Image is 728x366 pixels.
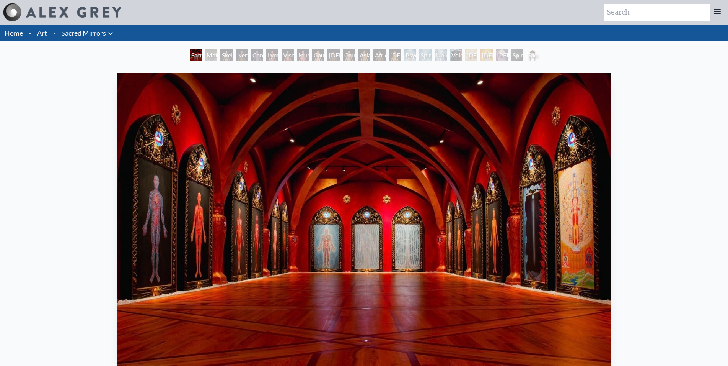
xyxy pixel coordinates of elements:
div: [DEMOGRAPHIC_DATA] [465,49,477,61]
div: Viscera [282,49,294,61]
div: [DEMOGRAPHIC_DATA] [480,49,493,61]
div: [DEMOGRAPHIC_DATA] Woman [389,49,401,61]
a: Sacred Mirrors [61,28,106,38]
div: African Man [373,49,386,61]
div: Lymphatic System [266,49,278,61]
div: [PERSON_NAME] [496,49,508,61]
div: Caucasian Man [343,49,355,61]
div: Sacred Mirrors Frame [526,49,539,61]
a: Art [37,28,47,38]
div: Asian Man [358,49,370,61]
div: Void Clear Light [450,49,462,61]
div: Muscle System [297,49,309,61]
img: sacred-mirrors-room-entheon.jpg [117,73,611,366]
div: Cardiovascular System [251,49,263,61]
div: Spiritual Energy System [419,49,432,61]
div: Skeletal System [220,49,233,61]
a: Home [5,29,23,37]
input: Search [604,4,710,21]
li: · [26,25,34,41]
div: Spiritual World [511,49,523,61]
div: Caucasian Woman [312,49,324,61]
div: Nervous System [236,49,248,61]
li: · [50,25,58,41]
div: [DEMOGRAPHIC_DATA] Woman [327,49,340,61]
div: Psychic Energy System [404,49,416,61]
div: Sacred Mirrors Room, [GEOGRAPHIC_DATA] [190,49,202,61]
div: Material World [205,49,217,61]
div: Universal Mind Lattice [435,49,447,61]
